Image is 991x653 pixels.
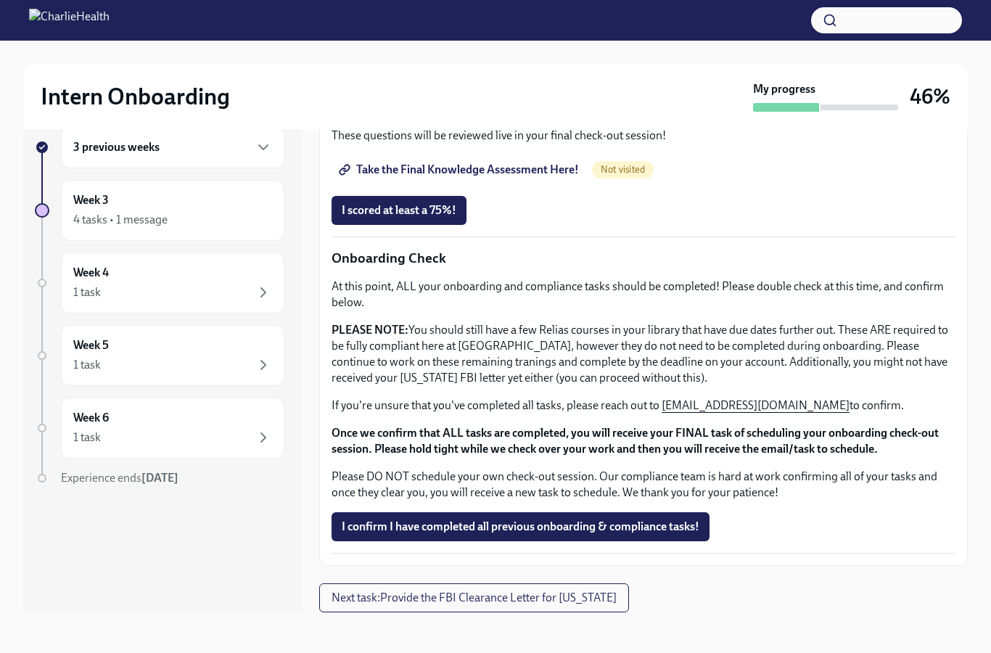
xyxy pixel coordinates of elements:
[141,471,178,485] strong: [DATE]
[332,279,955,311] p: At this point, ALL your onboarding and compliance tasks should be completed! Please double check ...
[41,82,230,111] h2: Intern Onboarding
[342,519,699,534] span: I confirm I have completed all previous onboarding & compliance tasks!
[73,357,101,373] div: 1 task
[35,180,284,241] a: Week 34 tasks • 1 message
[753,81,815,97] strong: My progress
[342,203,456,218] span: I scored at least a 75%!
[73,212,168,228] div: 4 tasks • 1 message
[342,163,579,177] span: Take the Final Knowledge Assessment Here!
[332,323,408,337] strong: PLEASE NOTE:
[73,139,160,155] h6: 3 previous weeks
[61,471,178,485] span: Experience ends
[332,322,955,386] p: You should still have a few Relias courses in your library that have due dates further out. These...
[332,249,955,268] p: Onboarding Check
[73,265,109,281] h6: Week 4
[910,83,950,110] h3: 46%
[73,284,101,300] div: 1 task
[73,430,101,445] div: 1 task
[35,252,284,313] a: Week 41 task
[73,337,109,353] h6: Week 5
[61,126,284,168] div: 3 previous weeks
[73,192,109,208] h6: Week 3
[29,9,110,32] img: CharlieHealth
[319,583,629,612] button: Next task:Provide the FBI Clearance Letter for [US_STATE]
[332,426,939,456] strong: Once we confirm that ALL tasks are completed, you will receive your FINAL task of scheduling your...
[332,196,466,225] button: I scored at least a 75%!
[35,325,284,386] a: Week 51 task
[73,410,109,426] h6: Week 6
[332,512,710,541] button: I confirm I have completed all previous onboarding & compliance tasks!
[332,469,955,501] p: Please DO NOT schedule your own check-out session. Our compliance team is hard at work confirming...
[592,164,654,175] span: Not visited
[35,398,284,459] a: Week 61 task
[332,398,955,414] p: If you're unsure that you've completed all tasks, please reach out to to confirm.
[332,155,589,184] a: Take the Final Knowledge Assessment Here!
[332,591,617,605] span: Next task : Provide the FBI Clearance Letter for [US_STATE]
